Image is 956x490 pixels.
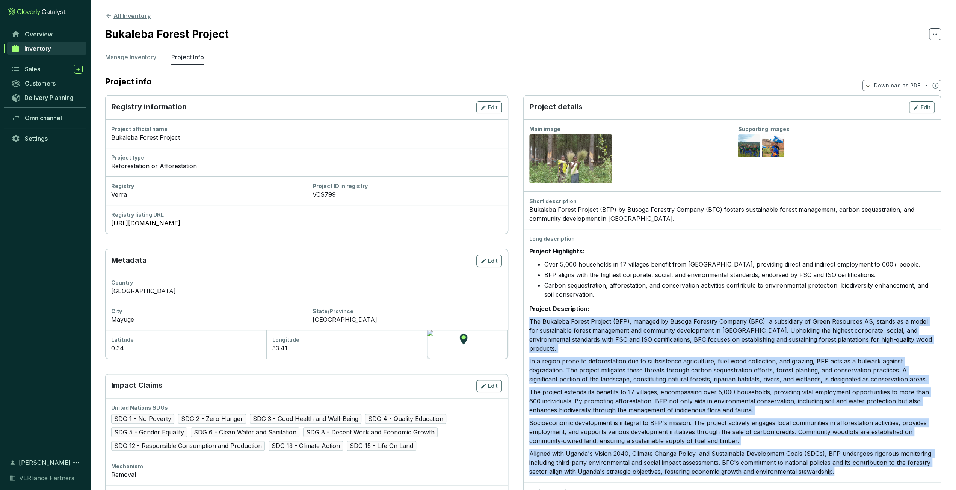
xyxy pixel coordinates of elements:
[111,404,502,412] div: United Nations SDGs
[529,418,935,445] p: Socioeconomic development is integral to BFP's mission. The project actively engages local commun...
[8,77,86,90] a: Customers
[111,190,301,199] div: Verra
[8,28,86,41] a: Overview
[111,154,502,161] div: Project type
[111,463,502,470] div: Mechanism
[8,132,86,145] a: Settings
[529,357,935,384] p: In a region prone to deforestation due to subsistence agriculture, fuel wood collection, and graz...
[488,382,498,390] span: Edit
[7,42,86,55] a: Inventory
[24,45,51,52] span: Inventory
[488,104,498,111] span: Edit
[303,427,438,437] span: SDG 8 - Decent Work and Economic Growth
[738,125,935,133] div: Supporting images
[529,305,589,312] strong: Project Description:
[476,380,502,392] button: Edit
[171,53,204,62] p: Project Info
[19,473,74,482] span: VERliance Partners
[111,125,502,133] div: Project official name
[111,279,502,286] div: Country
[111,336,260,344] div: Latitude
[111,182,301,190] div: Registry
[544,281,935,299] li: Carbon sequestration, afforestation, and conservation activities contribute to environmental prot...
[25,114,62,122] span: Omnichannel
[269,441,343,451] span: SDG 13 - Climate Action
[529,101,583,113] p: Project details
[313,190,502,199] div: VCS799
[272,344,421,353] div: 33.41
[8,112,86,124] a: Omnichannel
[365,414,446,424] span: SDG 4 - Quality Education
[529,205,935,223] div: Bukaleba Forest Project (BFP) by Busoga Forestry Company (BFC) fosters sustainable forest managem...
[476,255,502,267] button: Edit
[105,26,229,42] h2: Bukaleba Forest Project
[111,441,265,451] span: SDG 12 - Responsible Consumption and Production
[921,104,930,111] span: Edit
[529,247,584,255] strong: Project Highlights:
[111,315,301,324] div: Mayuge
[105,11,151,20] button: All Inventory
[488,257,498,265] span: Edit
[529,125,726,133] div: Main image
[25,135,48,142] span: Settings
[272,336,421,344] div: Longitude
[111,380,163,392] p: Impact Claims
[313,182,502,190] div: Project ID in registry
[8,91,86,104] a: Delivery Planning
[25,80,56,87] span: Customers
[111,161,502,170] div: Reforestation or Afforestation
[111,211,502,219] div: Registry listing URL
[111,414,174,424] span: SDG 1 - No Poverty
[105,53,156,62] p: Manage Inventory
[347,441,416,451] span: SDG 15 - Life On Land
[250,414,361,424] span: SDG 3 - Good Health and Well-Being
[111,308,301,315] div: City
[476,101,502,113] button: Edit
[544,260,935,269] li: Over 5,000 households in 17 villages benefit from [GEOGRAPHIC_DATA], providing direct and indirec...
[529,235,935,243] div: Long description
[111,101,187,113] p: Registry information
[529,317,935,353] p: The Bukaleba Forest Project (BFP), managed by Busoga Forestry Company (BFC), a subsidiary of Gree...
[24,94,74,101] span: Delivery Planning
[178,414,246,424] span: SDG 2 - Zero Hunger
[874,82,920,89] p: Download as PDF
[111,255,147,267] p: Metadata
[544,270,935,279] li: BFP aligns with the highest corporate, social, and environmental standards, endorsed by FSC and I...
[105,77,159,86] h2: Project info
[111,133,502,142] div: Bukaleba Forest Project
[111,470,502,479] div: Removal
[111,344,260,353] div: 0.34
[8,63,86,75] a: Sales
[909,101,935,113] button: Edit
[111,219,502,228] a: [URL][DOMAIN_NAME]
[25,65,40,73] span: Sales
[529,387,935,415] p: The project extends its benefits to 17 villages, encompassing over 5,000 households, providing vi...
[529,449,935,476] p: Aligned with Uganda's Vision 2040, Climate Change Policy, and Sustainable Development Goals (SDGs...
[111,427,187,437] span: SDG 5 - Gender Equality
[313,308,502,315] div: State/Province
[111,286,502,296] div: [GEOGRAPHIC_DATA]
[529,198,935,205] div: Short description
[191,427,299,437] span: SDG 6 - Clean Water and Sanitation
[313,315,502,324] div: [GEOGRAPHIC_DATA]
[25,30,53,38] span: Overview
[19,458,71,467] span: [PERSON_NAME]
